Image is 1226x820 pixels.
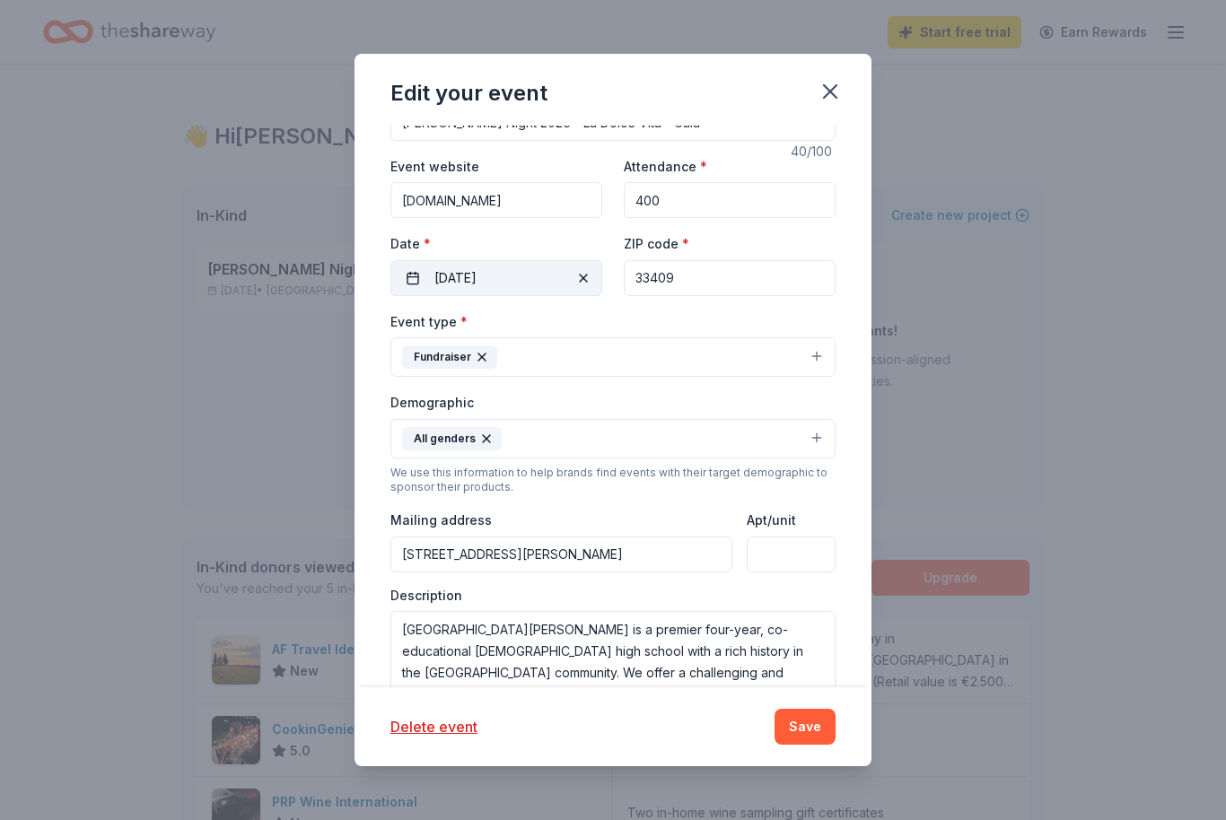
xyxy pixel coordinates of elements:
[775,709,836,745] button: Save
[390,587,462,605] label: Description
[747,536,836,572] input: #
[390,182,602,218] input: https://www...
[624,158,707,176] label: Attendance
[390,79,547,108] div: Edit your event
[791,141,836,162] div: 40 /100
[390,611,836,692] textarea: [GEOGRAPHIC_DATA][PERSON_NAME] is a premier four-year, co-educational [DEMOGRAPHIC_DATA] high sch...
[390,158,479,176] label: Event website
[390,260,602,296] button: [DATE]
[390,419,836,458] button: All genders
[624,260,836,296] input: 12345 (U.S. only)
[390,313,468,331] label: Event type
[747,511,796,529] label: Apt/unit
[390,235,602,253] label: Date
[390,337,836,377] button: Fundraiser
[624,235,689,253] label: ZIP code
[390,716,477,737] button: Delete event
[390,394,474,412] label: Demographic
[390,466,836,494] div: We use this information to help brands find events with their target demographic to sponsor their...
[402,427,502,450] div: All genders
[402,345,497,369] div: Fundraiser
[390,511,492,529] label: Mailing address
[390,536,732,572] input: Enter a US address
[624,182,836,218] input: 20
